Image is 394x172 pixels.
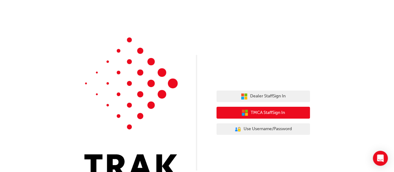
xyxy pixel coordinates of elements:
[244,125,292,133] span: Use Username/Password
[373,151,388,166] div: Open Intercom Messenger
[251,109,285,116] span: TMCA Staff Sign In
[216,107,310,119] button: TMCA StaffSign In
[250,93,286,100] span: Dealer Staff Sign In
[216,123,310,135] button: Use Username/Password
[216,91,310,102] button: Dealer StaffSign In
